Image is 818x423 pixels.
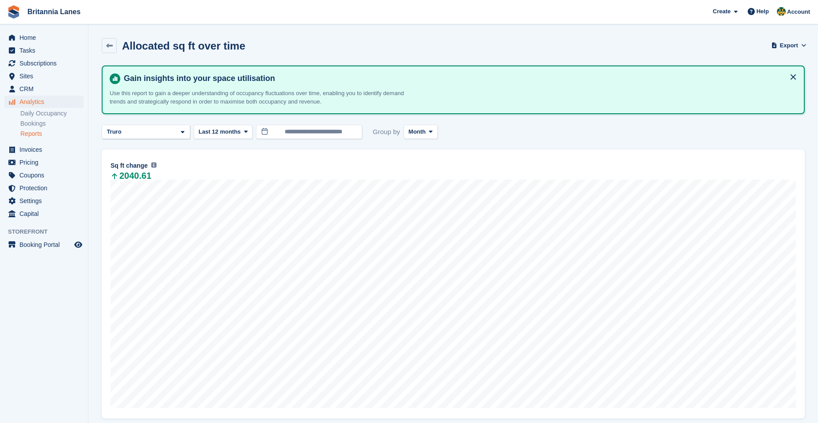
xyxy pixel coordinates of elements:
span: Month [409,127,426,136]
a: Britannia Lanes [24,4,84,19]
a: menu [4,156,84,169]
h4: Gain insights into your space utilisation [120,73,797,84]
span: Booking Portal [19,238,73,251]
span: Pricing [19,156,73,169]
span: Help [757,7,769,16]
h2: Allocated sq ft over time [122,40,245,52]
span: Account [787,8,810,16]
a: Preview store [73,239,84,250]
span: Subscriptions [19,57,73,69]
span: Home [19,31,73,44]
span: Analytics [19,96,73,108]
a: menu [4,238,84,251]
a: menu [4,70,84,82]
span: Storefront [8,227,88,236]
span: Settings [19,195,73,207]
a: menu [4,169,84,181]
img: Sarah Lane [777,7,786,16]
span: Protection [19,182,73,194]
a: menu [4,96,84,108]
span: Sites [19,70,73,82]
span: Create [713,7,730,16]
button: Last 12 months [194,125,252,139]
span: CRM [19,83,73,95]
div: Truro [105,127,125,136]
a: menu [4,83,84,95]
img: icon-info-grey-7440780725fd019a000dd9b08b2336e03edf1995a4989e88bcd33f0948082b44.svg [151,162,157,168]
button: Export [773,38,805,53]
a: menu [4,208,84,220]
button: Month [404,125,438,139]
span: Tasks [19,44,73,57]
a: menu [4,31,84,44]
span: Coupons [19,169,73,181]
span: 2040.61 [111,172,151,180]
span: Last 12 months [199,127,241,136]
a: menu [4,182,84,194]
p: Use this report to gain a deeper understanding of occupancy fluctuations over time, enabling you ... [110,89,419,106]
a: Daily Occupancy [20,109,84,118]
a: Reports [20,130,84,138]
a: menu [4,44,84,57]
a: menu [4,143,84,156]
span: Group by [373,125,400,139]
a: menu [4,195,84,207]
span: Sq ft change [111,161,148,170]
span: Capital [19,208,73,220]
span: Invoices [19,143,73,156]
a: Bookings [20,119,84,128]
a: menu [4,57,84,69]
img: stora-icon-8386f47178a22dfd0bd8f6a31ec36ba5ce8667c1dd55bd0f319d3a0aa187defe.svg [7,5,20,19]
span: Export [780,41,798,50]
